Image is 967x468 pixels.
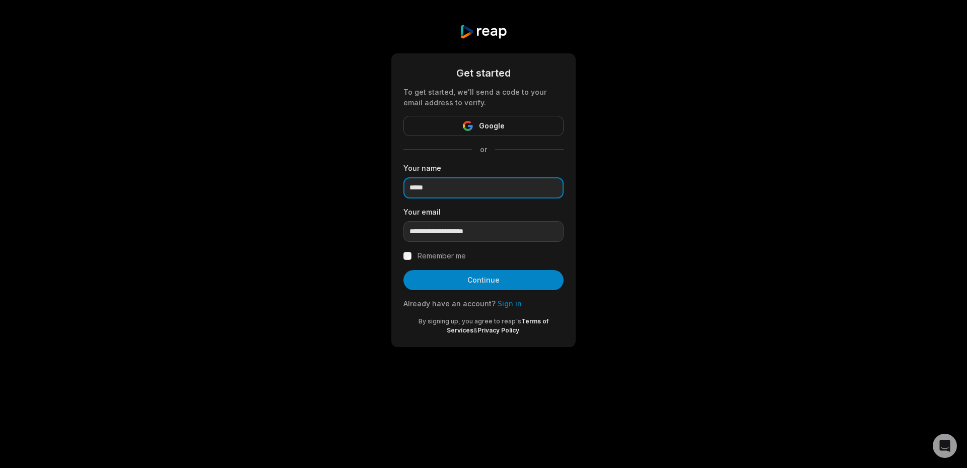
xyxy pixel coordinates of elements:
[418,250,466,262] label: Remember me
[459,24,507,39] img: reap
[403,87,564,108] div: To get started, we'll send a code to your email address to verify.
[479,120,505,132] span: Google
[498,299,522,308] a: Sign in
[933,434,957,458] div: Open Intercom Messenger
[403,65,564,81] div: Get started
[473,326,477,334] span: &
[403,116,564,136] button: Google
[477,326,519,334] a: Privacy Policy
[519,326,521,334] span: .
[403,207,564,217] label: Your email
[472,144,495,155] span: or
[403,163,564,173] label: Your name
[419,317,521,325] span: By signing up, you agree to reap's
[403,299,496,308] span: Already have an account?
[403,270,564,290] button: Continue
